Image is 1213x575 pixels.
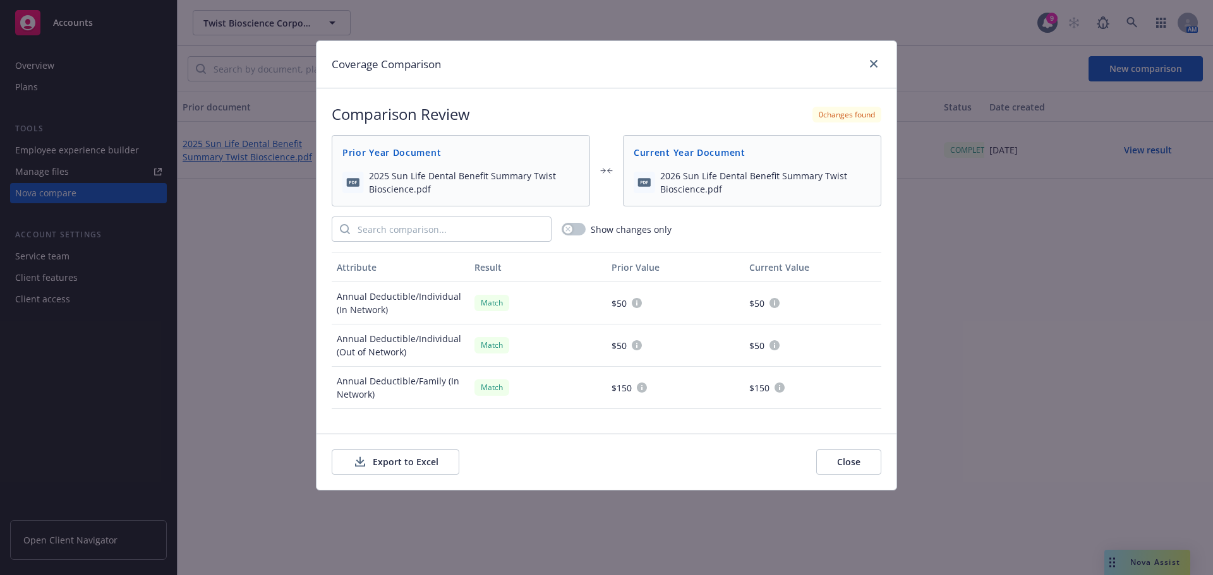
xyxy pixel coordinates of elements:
[634,146,871,159] span: Current Year Document
[332,56,441,73] h1: Coverage Comparison
[749,339,764,352] span: $50
[612,339,627,352] span: $50
[749,297,764,310] span: $50
[332,409,469,451] div: Annual Deductible/Family (Out of Network)
[332,104,470,125] h2: Comparison Review
[350,217,551,241] input: Search comparison...
[660,169,871,196] span: 2026 Sun Life Dental Benefit Summary Twist Bioscience.pdf
[332,252,469,282] button: Attribute
[474,261,602,274] div: Result
[591,223,672,236] span: Show changes only
[749,261,877,274] div: Current Value
[342,146,579,159] span: Prior Year Document
[474,337,509,353] div: Match
[612,381,632,394] span: $150
[340,224,350,234] svg: Search
[332,449,459,475] button: Export to Excel
[816,449,881,475] button: Close
[332,367,469,409] div: Annual Deductible/Family (In Network)
[606,252,744,282] button: Prior Value
[369,169,579,196] span: 2025 Sun Life Dental Benefit Summary Twist Bioscience.pdf
[469,252,607,282] button: Result
[812,107,881,122] div: 0 changes found
[744,252,882,282] button: Current Value
[612,261,739,274] div: Prior Value
[749,381,769,394] span: $150
[474,295,509,311] div: Match
[332,324,469,367] div: Annual Deductible/Individual (Out of Network)
[337,261,464,274] div: Attribute
[474,379,509,395] div: Match
[866,56,881,71] a: close
[332,282,469,324] div: Annual Deductible/Individual (In Network)
[612,297,627,310] span: $50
